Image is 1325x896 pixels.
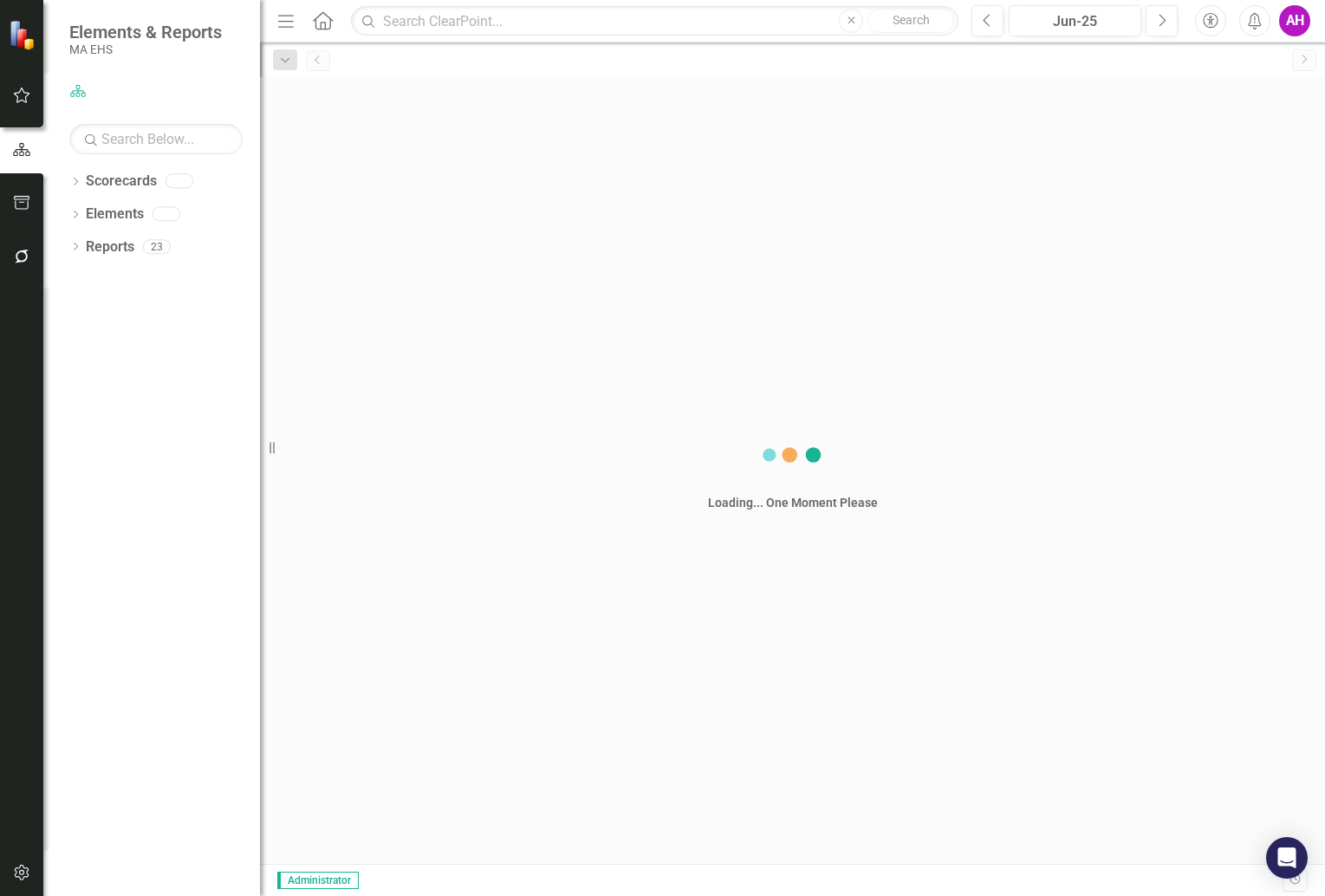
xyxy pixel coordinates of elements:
[277,872,359,889] span: Administrator
[1015,11,1135,32] div: Jun-25
[86,237,134,257] a: Reports
[1009,5,1141,36] button: Jun-25
[1279,5,1310,36] button: AH
[69,124,243,154] input: Search Below...
[69,42,222,56] small: MA EHS
[893,13,930,27] span: Search
[1266,837,1308,879] div: Open Intercom Messenger
[9,19,39,49] img: ClearPoint Strategy
[143,239,171,254] div: 23
[69,22,222,42] span: Elements & Reports
[351,6,958,36] input: Search ClearPoint...
[867,9,954,33] button: Search
[86,205,144,224] a: Elements
[708,494,878,511] div: Loading... One Moment Please
[86,172,157,192] a: Scorecards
